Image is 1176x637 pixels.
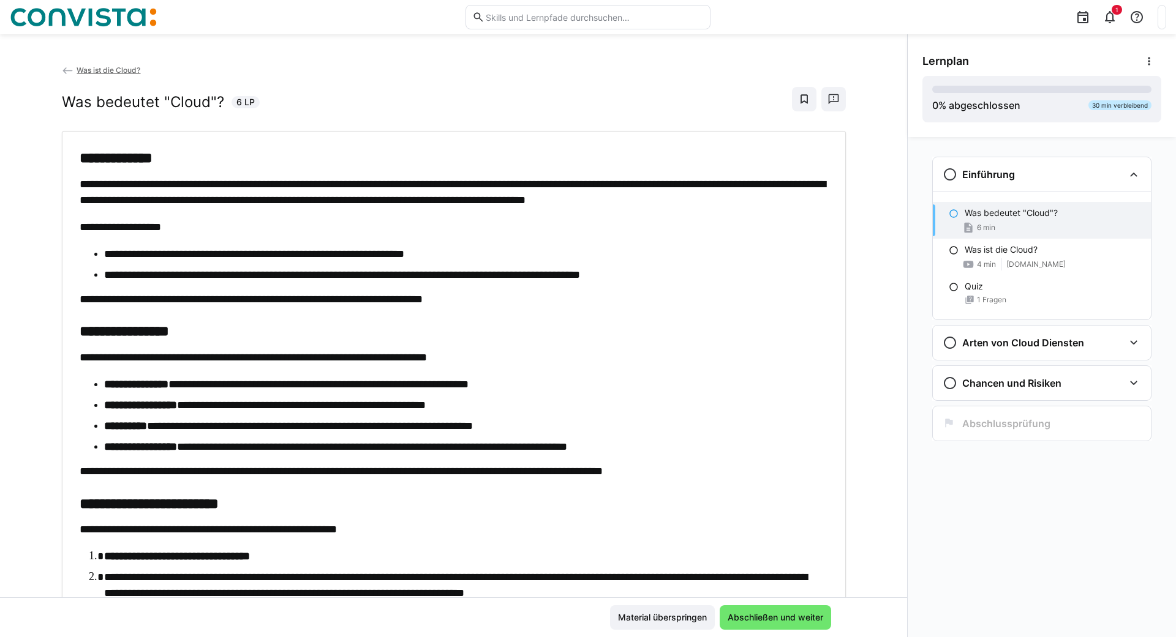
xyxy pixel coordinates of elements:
[922,54,969,68] span: Lernplan
[1006,259,1066,269] span: [DOMAIN_NAME]
[1115,6,1118,13] span: 1
[965,244,1038,256] p: Was ist die Cloud?
[977,223,995,233] span: 6 min
[965,207,1058,219] p: Was bedeutet "Cloud"?
[236,96,255,108] span: 6 LP
[932,98,1020,113] div: % abgeschlossen
[962,168,1015,181] h3: Einführung
[977,259,996,269] span: 4 min
[720,605,831,630] button: Abschließen und weiter
[965,280,983,292] p: Quiz
[484,12,704,23] input: Skills und Lernpfade durchsuchen…
[932,99,938,111] span: 0
[962,417,1050,430] h3: Abschlussprüfung
[977,295,1006,305] span: 1 Fragen
[962,377,1061,389] h3: Chancen und Risiken
[616,611,709,624] span: Material überspringen
[610,605,715,630] button: Material überspringen
[962,337,1084,349] h3: Arten von Cloud Diensten
[726,611,825,624] span: Abschließen und weiter
[1088,100,1151,110] div: 30 min verbleibend
[62,93,224,111] h2: Was bedeutet "Cloud"?
[77,65,140,75] span: Was ist die Cloud?
[62,65,141,75] a: Was ist die Cloud?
